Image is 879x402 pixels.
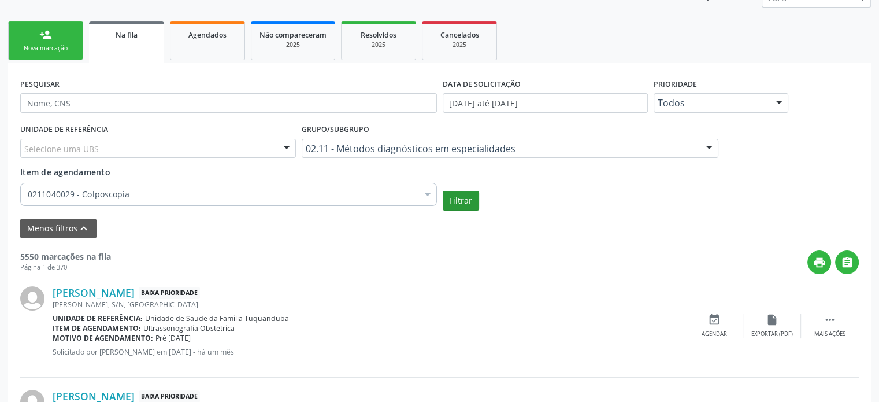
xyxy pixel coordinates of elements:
[155,333,191,343] span: Pré [DATE]
[766,314,778,326] i: insert_drive_file
[77,222,90,235] i: keyboard_arrow_up
[53,286,135,299] a: [PERSON_NAME]
[53,314,143,323] b: Unidade de referência:
[20,263,111,272] div: Página 1 de 370
[145,314,289,323] span: Unidade de Saude da Familia Tuquanduba
[116,30,138,40] span: Na fila
[20,167,110,178] span: Item de agendamento
[20,75,60,93] label: PESQUISAR
[139,287,200,299] span: Baixa Prioridade
[708,314,721,326] i: event_available
[53,333,153,343] b: Motivo de agendamento:
[807,250,831,274] button: print
[24,143,99,155] span: Selecione uma UBS
[28,189,418,200] span: 0211040029 - Colposcopia
[835,250,859,274] button: 
[751,330,793,338] div: Exportar (PDF)
[17,44,75,53] div: Nova marcação
[440,30,479,40] span: Cancelados
[431,40,488,49] div: 2025
[20,93,437,113] input: Nome, CNS
[143,323,235,333] span: Ultrassonografia Obstetrica
[306,143,695,154] span: 02.11 - Métodos diagnósticos em especialidades
[443,93,648,113] input: Selecione um intervalo
[658,97,765,109] span: Todos
[702,330,727,338] div: Agendar
[361,30,396,40] span: Resolvidos
[53,347,685,357] p: Solicitado por [PERSON_NAME] em [DATE] - há um mês
[259,30,327,40] span: Não compareceram
[443,75,521,93] label: DATA DE SOLICITAÇÃO
[813,256,826,269] i: print
[841,256,854,269] i: 
[53,300,685,309] div: [PERSON_NAME], S/N, [GEOGRAPHIC_DATA]
[53,323,141,333] b: Item de agendamento:
[20,286,44,311] img: img
[259,40,327,49] div: 2025
[302,121,369,139] label: Grupo/Subgrupo
[824,314,836,326] i: 
[39,28,52,41] div: person_add
[350,40,407,49] div: 2025
[443,191,479,211] button: Filtrar
[20,121,108,139] label: UNIDADE DE REFERÊNCIA
[654,75,697,93] label: Prioridade
[20,219,97,239] button: Menos filtroskeyboard_arrow_up
[188,30,227,40] span: Agendados
[20,251,111,262] strong: 5550 marcações na fila
[814,330,845,338] div: Mais ações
